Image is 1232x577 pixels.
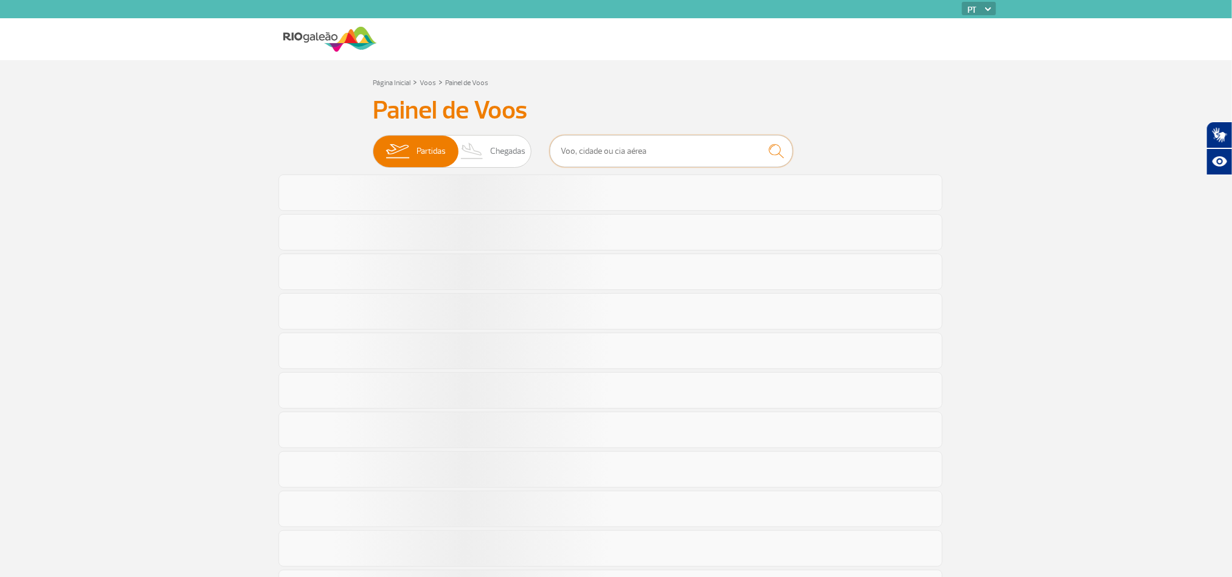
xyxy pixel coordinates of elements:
h3: Painel de Voos [373,95,859,126]
button: Abrir tradutor de língua de sinais. [1206,122,1232,148]
img: slider-embarque [378,136,417,167]
input: Voo, cidade ou cia aérea [550,135,793,167]
div: Plugin de acessibilidade da Hand Talk. [1206,122,1232,175]
a: Página Inicial [373,78,410,88]
span: Partidas [417,136,446,167]
button: Abrir recursos assistivos. [1206,148,1232,175]
span: Chegadas [490,136,525,167]
a: > [413,75,417,89]
a: Voos [420,78,436,88]
a: > [438,75,443,89]
img: slider-desembarque [454,136,490,167]
a: Painel de Voos [445,78,488,88]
